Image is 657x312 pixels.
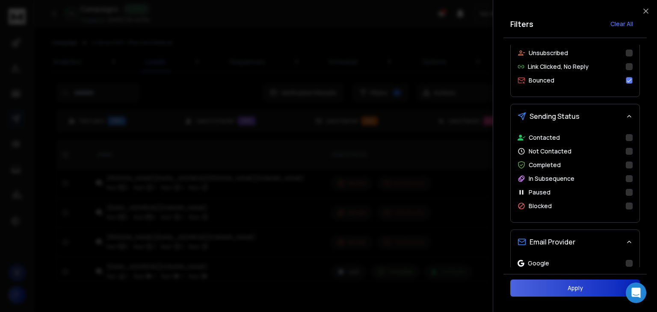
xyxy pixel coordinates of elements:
[529,133,560,142] p: Contacted
[510,18,533,30] h2: Filters
[511,230,639,254] button: Email Provider
[530,237,575,247] span: Email Provider
[529,188,550,197] p: Paused
[529,202,552,210] p: Blocked
[529,147,571,156] p: Not Contacted
[626,283,646,303] div: Open Intercom Messenger
[604,15,640,32] button: Clear All
[528,259,549,268] p: Google
[529,161,561,169] p: Completed
[511,254,639,307] div: Email Provider
[530,111,580,121] span: Sending Status
[528,62,589,71] p: Link Clicked, No Reply
[510,280,640,297] button: Apply
[529,49,568,57] p: Unsubscribed
[511,128,639,222] div: Sending Status
[529,76,554,85] p: Bounced
[511,104,639,128] button: Sending Status
[529,174,574,183] p: In Subsequence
